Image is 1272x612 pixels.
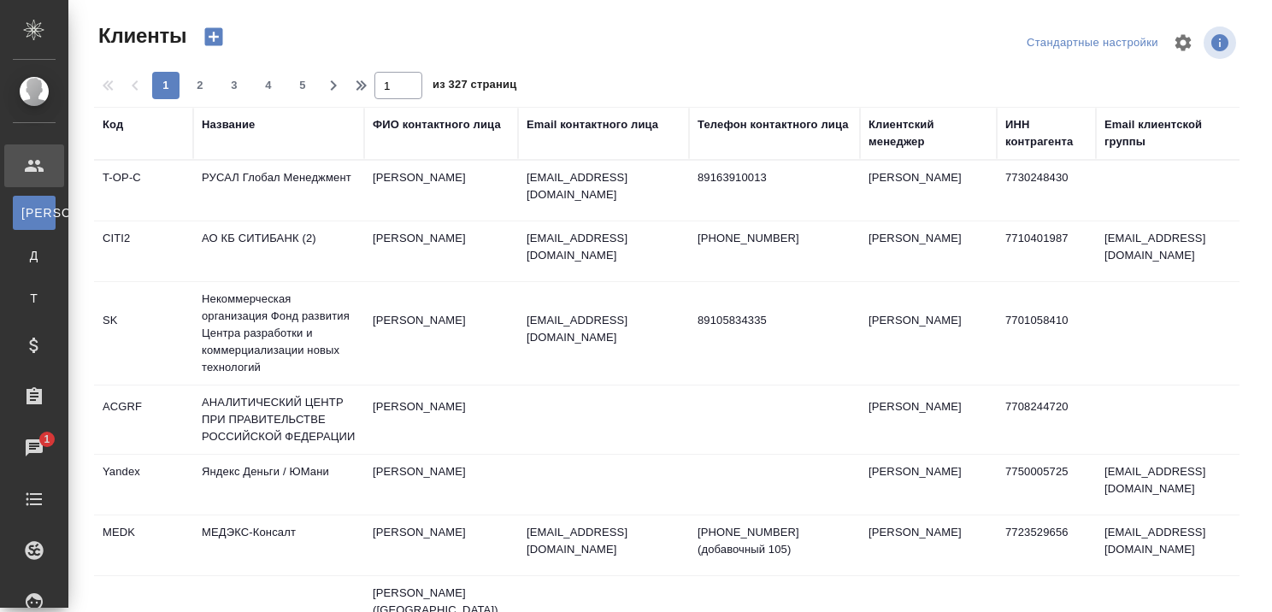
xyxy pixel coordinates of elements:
[221,72,248,99] button: 3
[1096,455,1250,515] td: [EMAIL_ADDRESS][DOMAIN_NAME]
[997,515,1096,575] td: 7723529656
[289,72,316,99] button: 5
[94,221,193,281] td: CITI2
[193,161,364,221] td: РУСАЛ Глобал Менеджмент
[1022,30,1163,56] div: split button
[698,169,851,186] p: 89163910013
[221,77,248,94] span: 3
[193,221,364,281] td: АО КБ СИТИБАНК (2)
[698,116,849,133] div: Телефон контактного лица
[997,455,1096,515] td: 7750005725
[21,247,47,264] span: Д
[364,303,518,363] td: [PERSON_NAME]
[698,230,851,247] p: [PHONE_NUMBER]
[860,221,997,281] td: [PERSON_NAME]
[527,312,680,346] p: [EMAIL_ADDRESS][DOMAIN_NAME]
[94,161,193,221] td: T-OP-C
[373,116,501,133] div: ФИО контактного лица
[860,161,997,221] td: [PERSON_NAME]
[1005,116,1087,150] div: ИНН контрагента
[186,72,214,99] button: 2
[869,116,988,150] div: Клиентский менеджер
[94,455,193,515] td: Yandex
[997,303,1096,363] td: 7701058410
[527,169,680,203] p: [EMAIL_ADDRESS][DOMAIN_NAME]
[364,390,518,450] td: [PERSON_NAME]
[21,290,47,307] span: Т
[698,312,851,329] p: 89105834335
[13,281,56,315] a: Т
[289,77,316,94] span: 5
[33,431,60,448] span: 1
[433,74,516,99] span: из 327 страниц
[193,282,364,385] td: Некоммерческая организация Фонд развития Центра разработки и коммерциализации новых технологий
[997,390,1096,450] td: 7708244720
[860,515,997,575] td: [PERSON_NAME]
[364,221,518,281] td: [PERSON_NAME]
[94,303,193,363] td: SK
[364,161,518,221] td: [PERSON_NAME]
[860,455,997,515] td: [PERSON_NAME]
[860,303,997,363] td: [PERSON_NAME]
[527,230,680,264] p: [EMAIL_ADDRESS][DOMAIN_NAME]
[103,116,123,133] div: Код
[527,116,658,133] div: Email контактного лица
[94,390,193,450] td: ACGRF
[997,161,1096,221] td: 7730248430
[997,221,1096,281] td: 7710401987
[4,427,64,469] a: 1
[860,390,997,450] td: [PERSON_NAME]
[13,238,56,273] a: Д
[193,455,364,515] td: Яндекс Деньги / ЮМани
[1104,116,1241,150] div: Email клиентской группы
[364,515,518,575] td: [PERSON_NAME]
[255,72,282,99] button: 4
[1096,221,1250,281] td: [EMAIL_ADDRESS][DOMAIN_NAME]
[1163,22,1204,63] span: Настроить таблицу
[1204,26,1240,59] span: Посмотреть информацию
[698,524,851,558] p: [PHONE_NUMBER] (добавочный 105)
[193,385,364,454] td: АНАЛИТИЧЕСКИЙ ЦЕНТР ПРИ ПРАВИТЕЛЬСТВЕ РОССИЙСКОЙ ФЕДЕРАЦИИ
[94,22,186,50] span: Клиенты
[255,77,282,94] span: 4
[186,77,214,94] span: 2
[193,515,364,575] td: МЕДЭКС-Консалт
[13,196,56,230] a: [PERSON_NAME]
[364,455,518,515] td: [PERSON_NAME]
[193,22,234,51] button: Создать
[21,204,47,221] span: [PERSON_NAME]
[527,524,680,558] p: [EMAIL_ADDRESS][DOMAIN_NAME]
[94,515,193,575] td: MEDK
[1096,515,1250,575] td: [EMAIL_ADDRESS][DOMAIN_NAME]
[202,116,255,133] div: Название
